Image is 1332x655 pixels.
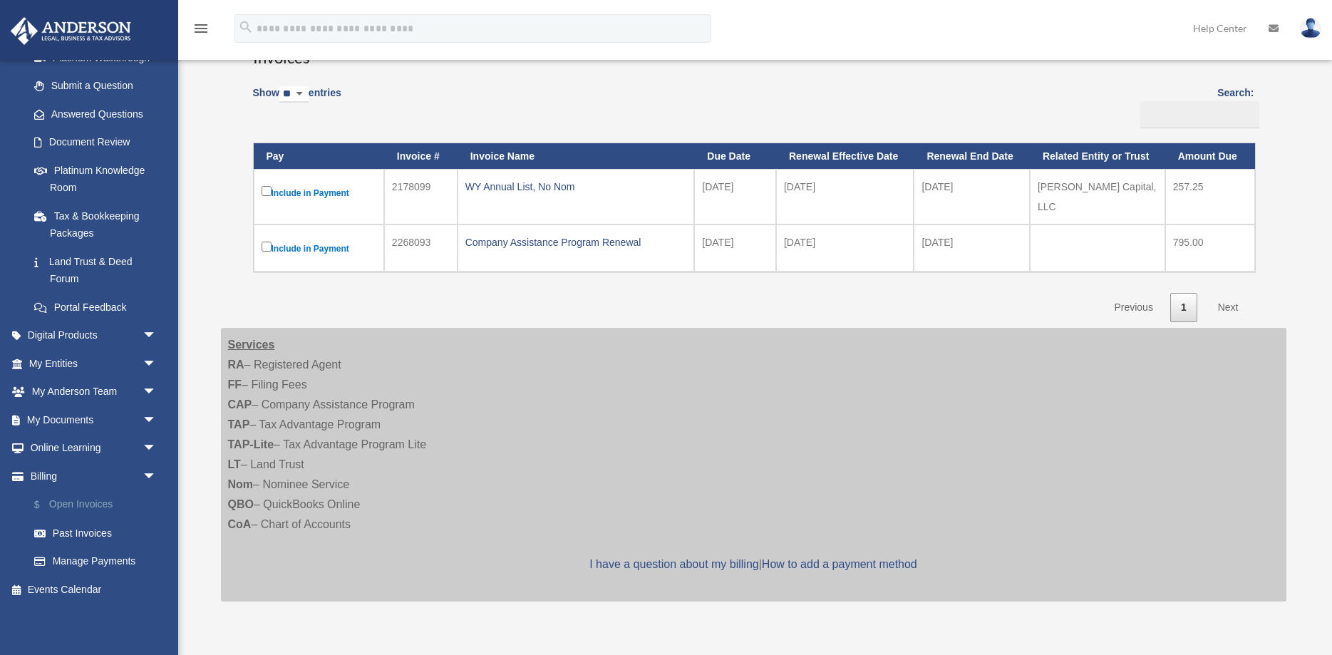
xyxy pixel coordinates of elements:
span: arrow_drop_down [143,406,171,435]
div: – Registered Agent – Filing Fees – Company Assistance Program – Tax Advantage Program – Tax Advan... [221,328,1286,602]
input: Search: [1140,101,1259,128]
th: Pay: activate to sort column descending [254,143,384,170]
a: Portal Feedback [20,293,178,321]
td: 2178099 [384,169,458,225]
a: Online Learningarrow_drop_down [10,434,178,463]
span: arrow_drop_down [143,321,171,351]
strong: Nom [228,478,254,490]
td: [DATE] [914,169,1030,225]
span: arrow_drop_down [143,349,171,378]
strong: TAP [228,418,250,430]
a: How to add a payment method [762,558,917,570]
a: Manage Payments [20,547,178,576]
td: [DATE] [694,169,776,225]
td: 795.00 [1165,225,1255,272]
th: Related Entity or Trust: activate to sort column ascending [1030,143,1165,170]
a: Digital Productsarrow_drop_down [10,321,178,350]
span: $ [42,496,49,514]
a: Tax & Bookkeeping Packages [20,202,178,247]
div: WY Annual List, No Nom [465,177,687,197]
strong: RA [228,359,244,371]
a: My Entitiesarrow_drop_down [10,349,178,378]
td: 2268093 [384,225,458,272]
td: [DATE] [694,225,776,272]
strong: CAP [228,398,252,411]
td: [DATE] [776,225,914,272]
th: Renewal End Date: activate to sort column ascending [914,143,1030,170]
strong: Services [228,339,275,351]
a: menu [192,25,210,37]
div: Company Assistance Program Renewal [465,232,687,252]
i: search [238,19,254,35]
span: arrow_drop_down [143,378,171,407]
label: Search: [1135,84,1254,128]
a: Next [1207,293,1249,322]
img: Anderson Advisors Platinum Portal [6,17,135,45]
input: Include in Payment [262,186,272,196]
label: Include in Payment [262,239,376,257]
strong: TAP-Lite [228,438,274,450]
a: My Anderson Teamarrow_drop_down [10,378,178,406]
a: Billingarrow_drop_down [10,462,178,490]
th: Due Date: activate to sort column ascending [694,143,776,170]
a: Events Calendar [10,575,178,604]
label: Show entries [253,84,341,117]
label: Include in Payment [262,183,376,202]
strong: CoA [228,518,252,530]
p: | [228,555,1279,574]
i: menu [192,20,210,37]
input: Include in Payment [262,242,272,252]
img: User Pic [1300,18,1321,38]
a: Platinum Knowledge Room [20,156,178,202]
a: Submit a Question [20,72,178,100]
th: Renewal Effective Date: activate to sort column ascending [776,143,914,170]
a: Answered Questions [20,100,178,128]
a: I have a question about my billing [589,558,758,570]
a: Land Trust & Deed Forum [20,247,178,293]
td: [DATE] [914,225,1030,272]
a: My Documentsarrow_drop_down [10,406,178,434]
a: Document Review [20,128,178,157]
a: Previous [1103,293,1163,322]
strong: QBO [228,498,254,510]
strong: FF [228,378,242,391]
td: [PERSON_NAME] Capital, LLC [1030,169,1165,225]
a: 1 [1170,293,1197,322]
th: Amount Due: activate to sort column ascending [1165,143,1255,170]
span: arrow_drop_down [143,462,171,491]
td: [DATE] [776,169,914,225]
strong: LT [228,458,241,470]
select: Showentries [279,86,309,103]
span: arrow_drop_down [143,434,171,463]
th: Invoice Name: activate to sort column ascending [458,143,695,170]
th: Invoice #: activate to sort column ascending [384,143,458,170]
td: 257.25 [1165,169,1255,225]
a: $Open Invoices [20,490,178,520]
a: Past Invoices [20,519,178,547]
